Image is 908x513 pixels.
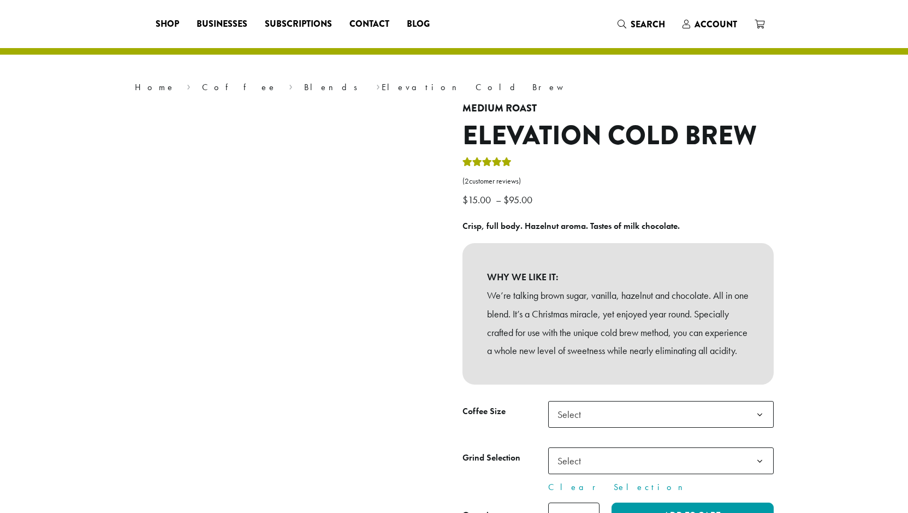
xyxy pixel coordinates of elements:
div: Rated 5.00 out of 5 [462,156,512,172]
a: (2customer reviews) [462,176,774,187]
a: Blends [304,81,365,93]
span: › [289,77,293,94]
h1: Elevation Cold Brew [462,120,774,152]
span: – [496,193,501,206]
span: Select [548,447,774,474]
span: Subscriptions [265,17,332,31]
bdi: 15.00 [462,193,494,206]
span: $ [503,193,509,206]
span: Blog [407,17,430,31]
span: Select [553,404,592,425]
span: Account [695,18,737,31]
a: Clear Selection [548,481,774,494]
a: Coffee [202,81,277,93]
a: Shop [147,15,188,33]
span: Select [553,450,592,471]
span: Shop [156,17,179,31]
span: › [187,77,191,94]
span: $ [462,193,468,206]
h4: Medium Roast [462,103,774,115]
span: Search [631,18,665,31]
span: Select [548,401,774,428]
span: › [376,77,380,94]
label: Grind Selection [462,450,548,466]
a: Search [609,15,674,33]
p: We’re talking brown sugar, vanilla, hazelnut and chocolate. All in one blend. It’s a Christmas mi... [487,286,749,360]
nav: Breadcrumb [135,81,774,94]
span: 2 [465,176,469,186]
span: Businesses [197,17,247,31]
bdi: 95.00 [503,193,535,206]
label: Coffee Size [462,404,548,420]
a: Home [135,81,175,93]
b: Crisp, full body. Hazelnut aroma. Tastes of milk chocolate. [462,220,680,232]
b: WHY WE LIKE IT: [487,268,749,286]
span: Contact [349,17,389,31]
